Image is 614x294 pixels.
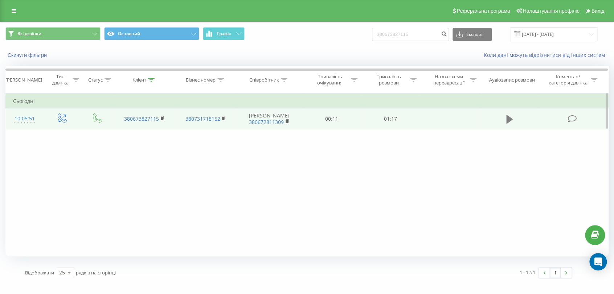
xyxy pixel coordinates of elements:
[17,31,41,37] span: Всі дзвінки
[361,108,420,129] td: 01:17
[5,77,42,83] div: [PERSON_NAME]
[484,51,609,58] a: Коли дані можуть відрізнятися вiд інших систем
[489,77,535,83] div: Аудіозапис розмови
[6,94,609,108] td: Сьогодні
[25,269,54,276] span: Відображати
[429,74,468,86] div: Назва схеми переадресації
[217,31,231,36] span: Графік
[592,8,604,14] span: Вихід
[453,28,492,41] button: Експорт
[550,268,561,278] a: 1
[249,119,284,125] a: 380672811309
[104,27,199,40] button: Основний
[59,269,65,276] div: 25
[369,74,408,86] div: Тривалість розмови
[203,27,245,40] button: Графік
[547,74,589,86] div: Коментар/категорія дзвінка
[457,8,510,14] span: Реферальна програма
[236,108,302,129] td: [PERSON_NAME]
[132,77,146,83] div: Клієнт
[302,108,361,129] td: 00:11
[13,112,36,126] div: 10:05:51
[249,77,279,83] div: Співробітник
[589,253,607,270] div: Open Intercom Messenger
[76,269,116,276] span: рядків на сторінці
[185,115,220,122] a: 380731718152
[50,74,71,86] div: Тип дзвінка
[372,28,449,41] input: Пошук за номером
[523,8,579,14] span: Налаштування профілю
[186,77,216,83] div: Бізнес номер
[124,115,159,122] a: 380673827115
[5,52,50,58] button: Скинути фільтри
[5,27,101,40] button: Всі дзвінки
[520,269,535,276] div: 1 - 1 з 1
[88,77,103,83] div: Статус
[310,74,349,86] div: Тривалість очікування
